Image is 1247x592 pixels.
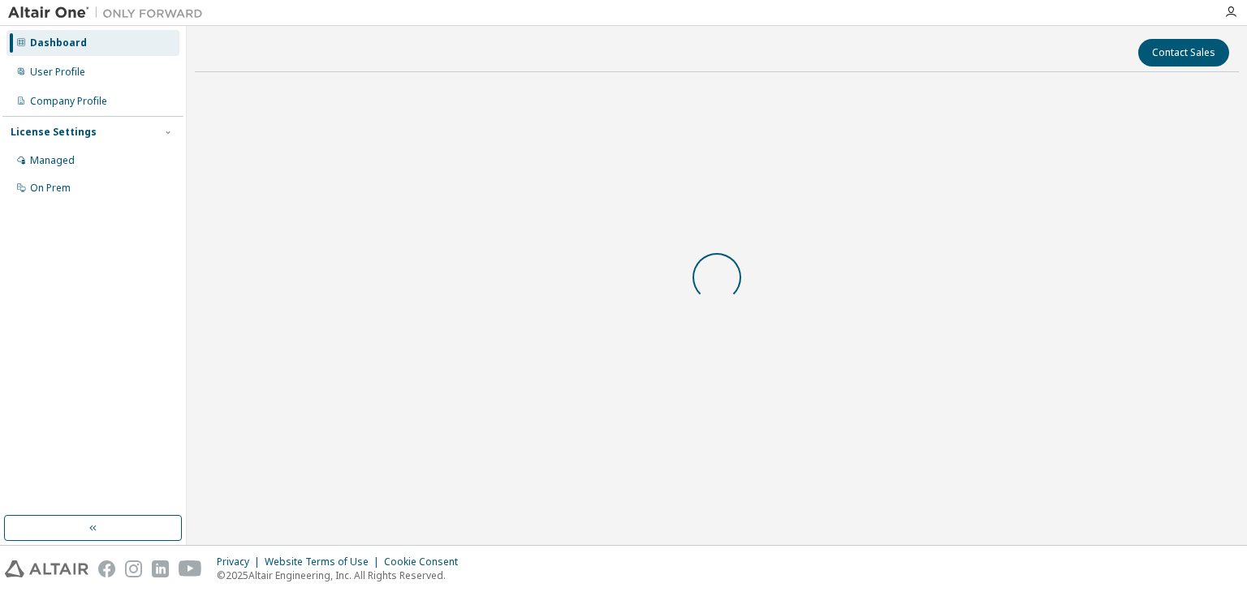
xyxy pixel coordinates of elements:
[384,556,468,568] div: Cookie Consent
[30,154,75,167] div: Managed
[152,560,169,577] img: linkedin.svg
[1138,39,1229,66] button: Contact Sales
[30,36,87,49] div: Dashboard
[30,182,71,195] div: On Prem
[217,568,468,582] p: © 2025 Altair Engineering, Inc. All Rights Reserved.
[265,556,384,568] div: Website Terms of Use
[217,556,265,568] div: Privacy
[125,560,142,577] img: instagram.svg
[98,560,115,577] img: facebook.svg
[8,5,211,21] img: Altair One
[179,560,202,577] img: youtube.svg
[30,66,85,79] div: User Profile
[11,126,97,139] div: License Settings
[30,95,107,108] div: Company Profile
[5,560,88,577] img: altair_logo.svg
